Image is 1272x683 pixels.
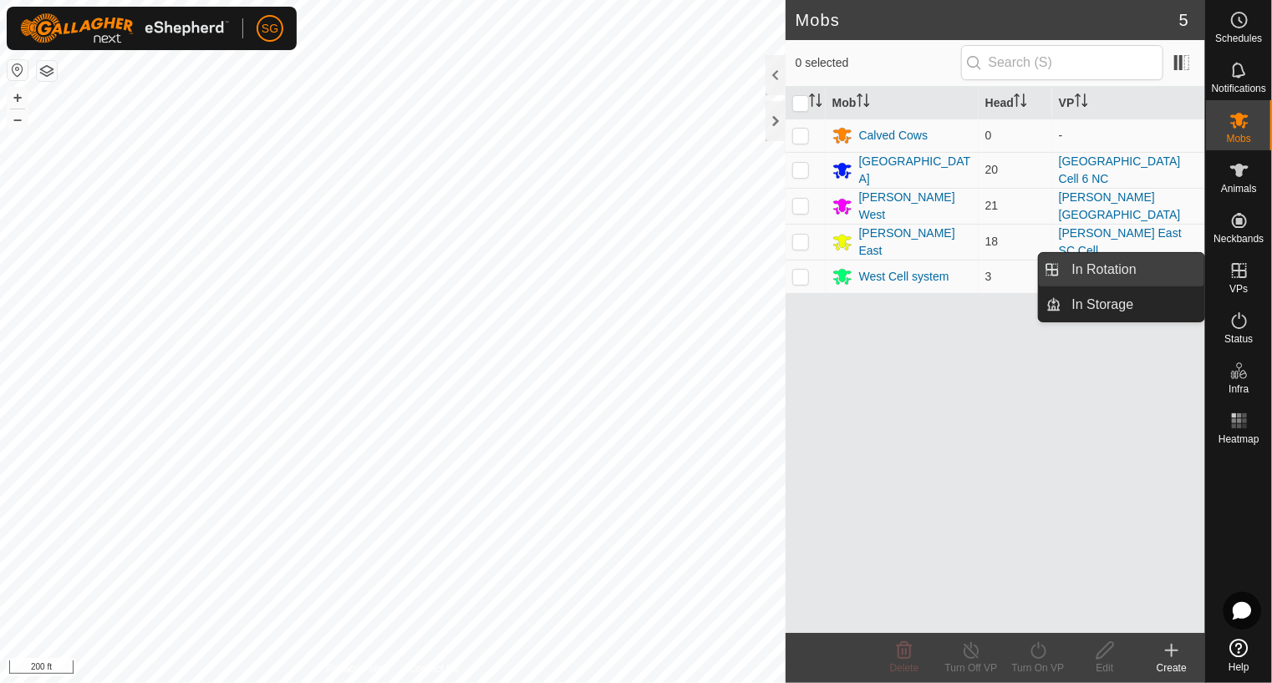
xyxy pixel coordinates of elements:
p-sorticon: Activate to sort [857,96,870,109]
p-sorticon: Activate to sort [1014,96,1027,109]
span: 0 selected [796,54,961,72]
th: VP [1052,87,1205,119]
span: VPs [1229,284,1248,294]
div: Turn On VP [1005,660,1071,675]
p-sorticon: Activate to sort [1075,96,1088,109]
th: Mob [826,87,979,119]
button: + [8,88,28,108]
span: Notifications [1212,83,1266,94]
span: 20 [985,163,999,176]
a: [PERSON_NAME][GEOGRAPHIC_DATA] [1059,190,1181,221]
span: Delete [890,662,919,674]
img: Gallagher Logo [20,13,229,43]
div: West Cell system [859,268,949,286]
a: In Rotation [1062,253,1205,286]
td: - [1052,119,1205,152]
span: In Storage [1072,295,1134,315]
span: Neckbands [1213,234,1264,244]
a: In Storage [1062,288,1205,321]
span: 21 [985,199,999,212]
button: – [8,109,28,129]
input: Search (S) [961,45,1163,80]
div: [GEOGRAPHIC_DATA] [859,153,972,188]
div: [PERSON_NAME] West [859,189,972,224]
span: 18 [985,235,999,248]
span: Infra [1229,384,1249,394]
p-sorticon: Activate to sort [809,96,822,109]
button: Reset Map [8,60,28,80]
a: [GEOGRAPHIC_DATA] Cell 6 NC [1059,154,1181,185]
span: SG [262,20,278,38]
span: Status [1224,334,1253,344]
h2: Mobs [796,10,1179,30]
li: In Rotation [1039,253,1204,286]
span: 3 [985,270,992,283]
span: 5 [1179,8,1188,33]
div: [PERSON_NAME] East [859,225,972,260]
li: In Storage [1039,288,1204,321]
a: Privacy Policy [327,661,389,676]
span: Help [1229,662,1249,672]
a: Help [1206,632,1272,679]
span: Schedules [1215,33,1262,43]
div: Edit [1071,660,1138,675]
a: [PERSON_NAME] East SC Cell [1059,226,1182,257]
div: Calved Cows [859,127,928,144]
div: Create [1138,660,1205,675]
span: Heatmap [1219,434,1259,444]
th: Head [979,87,1052,119]
span: 0 [985,129,992,142]
span: Mobs [1227,134,1251,144]
button: Map Layers [37,61,57,81]
a: Contact Us [410,661,459,676]
span: In Rotation [1072,260,1137,280]
span: Animals [1221,184,1257,194]
div: Turn Off VP [938,660,1005,675]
